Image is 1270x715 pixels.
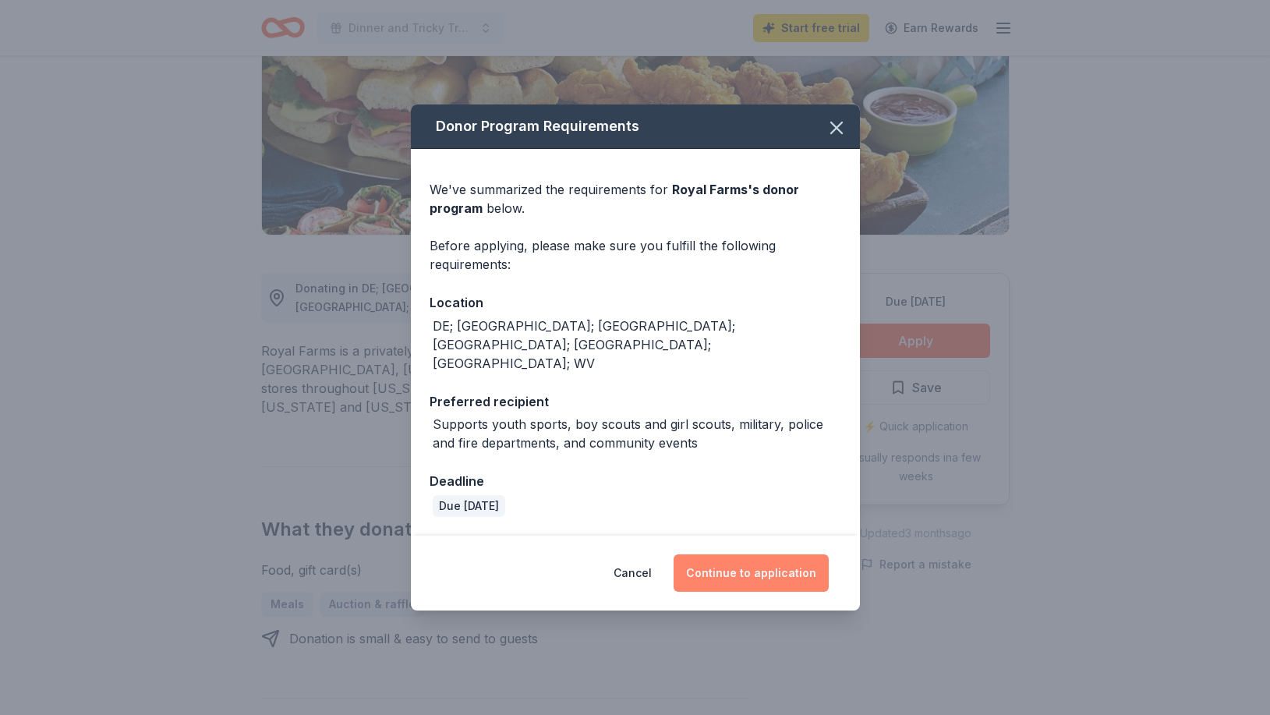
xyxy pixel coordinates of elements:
[430,292,841,313] div: Location
[430,236,841,274] div: Before applying, please make sure you fulfill the following requirements:
[614,554,652,592] button: Cancel
[674,554,829,592] button: Continue to application
[433,495,505,517] div: Due [DATE]
[430,471,841,491] div: Deadline
[430,391,841,412] div: Preferred recipient
[433,415,841,452] div: Supports youth sports, boy scouts and girl scouts, military, police and fire departments, and com...
[411,104,860,149] div: Donor Program Requirements
[430,180,841,218] div: We've summarized the requirements for below.
[433,317,841,373] div: DE; [GEOGRAPHIC_DATA]; [GEOGRAPHIC_DATA]; [GEOGRAPHIC_DATA]; [GEOGRAPHIC_DATA]; [GEOGRAPHIC_DATA]...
